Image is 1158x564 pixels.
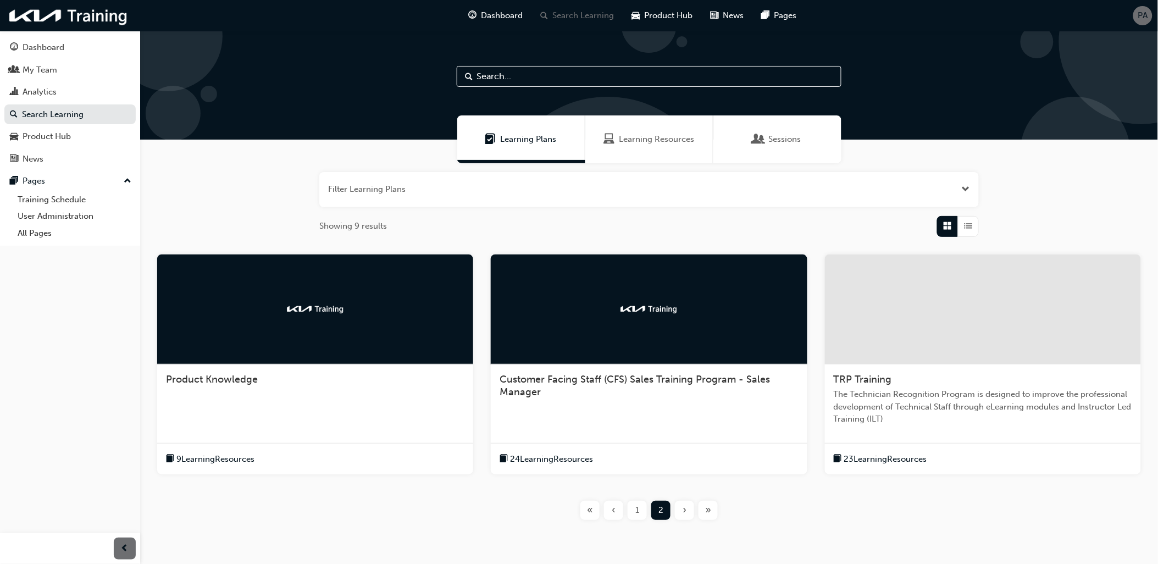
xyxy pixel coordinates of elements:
[23,64,57,76] div: My Team
[23,153,43,165] div: News
[645,9,693,22] span: Product Hub
[762,9,770,23] span: pages-icon
[612,504,616,517] span: ‹
[753,4,806,27] a: pages-iconPages
[753,133,764,146] span: Sessions
[460,4,532,27] a: guage-iconDashboard
[673,501,696,520] button: Next page
[10,43,18,53] span: guage-icon
[4,171,136,191] button: Pages
[4,37,136,58] a: Dashboard
[625,501,649,520] button: Page 1
[500,452,593,466] button: book-icon24LearningResources
[10,176,18,186] span: pages-icon
[13,225,136,242] a: All Pages
[696,501,720,520] button: Last page
[965,220,973,233] span: List
[623,4,702,27] a: car-iconProduct Hub
[769,133,801,146] span: Sessions
[1138,9,1148,22] span: PA
[834,388,1132,425] span: The Technician Recognition Program is designed to improve the professional development of Technic...
[658,504,663,517] span: 2
[4,126,136,147] a: Product Hub
[10,87,18,97] span: chart-icon
[578,501,602,520] button: First page
[4,60,136,80] a: My Team
[485,133,496,146] span: Learning Plans
[23,41,64,54] div: Dashboard
[4,35,136,171] button: DashboardMy TeamAnalyticsSearch LearningProduct HubNews
[500,452,508,466] span: book-icon
[825,255,1141,475] a: TRP TrainingThe Technician Recognition Program is designed to improve the professional developmen...
[469,9,477,23] span: guage-icon
[4,149,136,169] a: News
[774,9,797,22] span: Pages
[501,133,557,146] span: Learning Plans
[635,504,639,517] span: 1
[683,504,686,517] span: ›
[553,9,614,22] span: Search Learning
[510,453,593,466] span: 24 Learning Resources
[10,132,18,142] span: car-icon
[944,220,952,233] span: Grid
[4,82,136,102] a: Analytics
[13,191,136,208] a: Training Schedule
[23,86,57,98] div: Analytics
[23,130,71,143] div: Product Hub
[166,452,254,466] button: book-icon9LearningResources
[166,452,174,466] span: book-icon
[157,255,473,475] a: kia-trainingProduct Knowledgebook-icon9LearningResources
[23,175,45,187] div: Pages
[4,104,136,125] a: Search Learning
[702,4,753,27] a: news-iconNews
[1133,6,1153,25] button: PA
[319,220,387,233] span: Showing 9 results
[834,373,892,385] span: TRP Training
[602,501,625,520] button: Previous page
[5,4,132,27] img: kia-training
[10,154,18,164] span: news-icon
[465,70,473,83] span: Search
[723,9,744,22] span: News
[834,452,927,466] button: book-icon23LearningResources
[585,115,713,163] a: Learning ResourcesLearning Resources
[713,115,841,163] a: SessionsSessions
[962,183,970,196] button: Open the filter
[632,9,640,23] span: car-icon
[285,303,346,314] img: kia-training
[166,373,258,385] span: Product Knowledge
[649,501,673,520] button: Page 2
[541,9,548,23] span: search-icon
[844,453,927,466] span: 23 Learning Resources
[587,504,593,517] span: «
[705,504,711,517] span: »
[10,110,18,120] span: search-icon
[834,452,842,466] span: book-icon
[532,4,623,27] a: search-iconSearch Learning
[619,303,679,314] img: kia-training
[124,174,131,189] span: up-icon
[603,133,614,146] span: Learning Resources
[121,542,129,556] span: prev-icon
[457,66,841,87] input: Search...
[711,9,719,23] span: news-icon
[491,255,807,475] a: kia-trainingCustomer Facing Staff (CFS) Sales Training Program - Sales Managerbook-icon24Learning...
[481,9,523,22] span: Dashboard
[10,65,18,75] span: people-icon
[457,115,585,163] a: Learning PlansLearning Plans
[176,453,254,466] span: 9 Learning Resources
[500,373,770,399] span: Customer Facing Staff (CFS) Sales Training Program - Sales Manager
[619,133,694,146] span: Learning Resources
[13,208,136,225] a: User Administration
